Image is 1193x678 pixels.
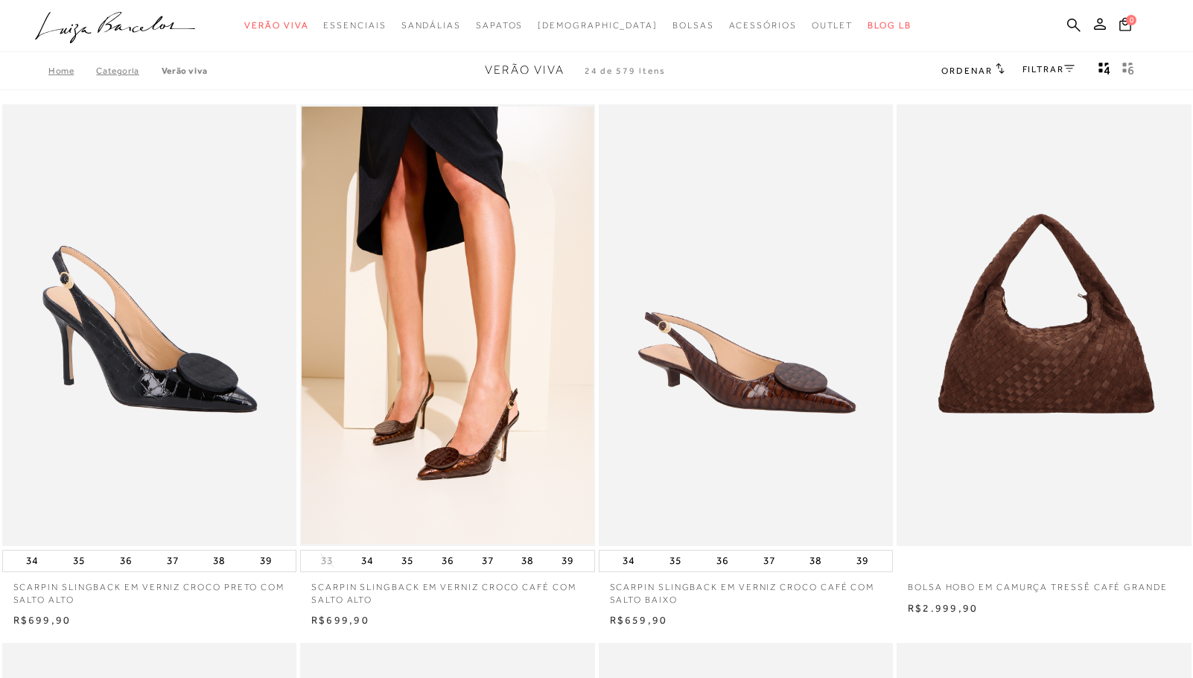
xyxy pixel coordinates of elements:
[665,551,686,571] button: 35
[729,20,797,31] span: Acessórios
[897,572,1192,594] a: BOLSA HOBO EM CAMURÇA TRESSÊ CAFÉ GRANDE
[1022,64,1075,75] a: FILTRAR
[898,107,1190,544] a: BOLSA HOBO EM CAMURÇA TRESSÊ CAFÉ GRANDE BOLSA HOBO EM CAMURÇA TRESSÊ CAFÉ GRANDE
[357,551,378,571] button: 34
[477,551,498,571] button: 37
[941,66,992,76] span: Ordenar
[585,66,667,76] span: 24 de 579 itens
[209,551,229,571] button: 38
[4,107,296,544] a: SCARPIN SLINGBACK EM VERNIZ CROCO PRETO COM SALTO ALTO SCARPIN SLINGBACK EM VERNIZ CROCO PRETO CO...
[437,551,458,571] button: 36
[672,20,714,31] span: Bolsas
[316,554,337,568] button: 33
[2,572,297,606] a: SCARPIN SLINGBACK EM VERNIZ CROCO PRETO COM SALTO ALTO
[48,66,96,76] a: Home
[805,551,826,571] button: 38
[868,20,911,31] span: BLOG LB
[1094,61,1115,80] button: Mostrar 4 produtos por linha
[255,551,276,571] button: 39
[538,20,658,31] span: [DEMOGRAPHIC_DATA]
[401,12,461,39] a: noSubCategoriesText
[302,107,594,544] a: SCARPIN SLINGBACK EM VERNIZ CROCO CAFÉ COM SALTO ALTO SCARPIN SLINGBACK EM VERNIZ CROCO CAFÉ COM ...
[898,107,1190,544] img: BOLSA HOBO EM CAMURÇA TRESSÊ CAFÉ GRANDE
[485,63,564,77] span: Verão Viva
[13,614,71,626] span: R$699,90
[397,551,418,571] button: 35
[401,20,461,31] span: Sandálias
[302,107,594,544] img: SCARPIN SLINGBACK EM VERNIZ CROCO CAFÉ COM SALTO ALTO
[69,551,89,571] button: 35
[557,551,578,571] button: 39
[729,12,797,39] a: noSubCategoriesText
[162,66,208,76] a: Verão Viva
[1115,16,1136,37] button: 0
[600,107,892,544] a: SCARPIN SLINGBACK EM VERNIZ CROCO CAFÉ COM SALTO BAIXO SCARPIN SLINGBACK EM VERNIZ CROCO CAFÉ COM...
[1126,15,1136,25] span: 0
[244,12,308,39] a: noSubCategoriesText
[4,107,296,544] img: SCARPIN SLINGBACK EM VERNIZ CROCO PRETO COM SALTO ALTO
[812,12,853,39] a: noSubCategoriesText
[476,20,523,31] span: Sapatos
[600,107,892,544] img: SCARPIN SLINGBACK EM VERNIZ CROCO CAFÉ COM SALTO BAIXO
[538,12,658,39] a: noSubCategoriesText
[618,551,639,571] button: 34
[599,572,894,606] a: SCARPIN SLINGBACK EM VERNIZ CROCO CAFÉ COM SALTO BAIXO
[759,551,780,571] button: 37
[868,12,911,39] a: BLOG LB
[812,20,853,31] span: Outlet
[311,614,369,626] span: R$699,90
[672,12,714,39] a: noSubCategoriesText
[610,614,668,626] span: R$659,90
[852,551,873,571] button: 39
[300,572,595,606] a: SCARPIN SLINGBACK EM VERNIZ CROCO CAFÉ COM SALTO ALTO
[1118,61,1139,80] button: gridText6Desc
[22,551,42,571] button: 34
[323,12,386,39] a: noSubCategoriesText
[712,551,733,571] button: 36
[162,551,183,571] button: 37
[96,66,161,76] a: Categoria
[323,20,386,31] span: Essenciais
[517,551,538,571] button: 38
[476,12,523,39] a: noSubCategoriesText
[244,20,308,31] span: Verão Viva
[115,551,136,571] button: 36
[908,602,978,614] span: R$2.999,90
